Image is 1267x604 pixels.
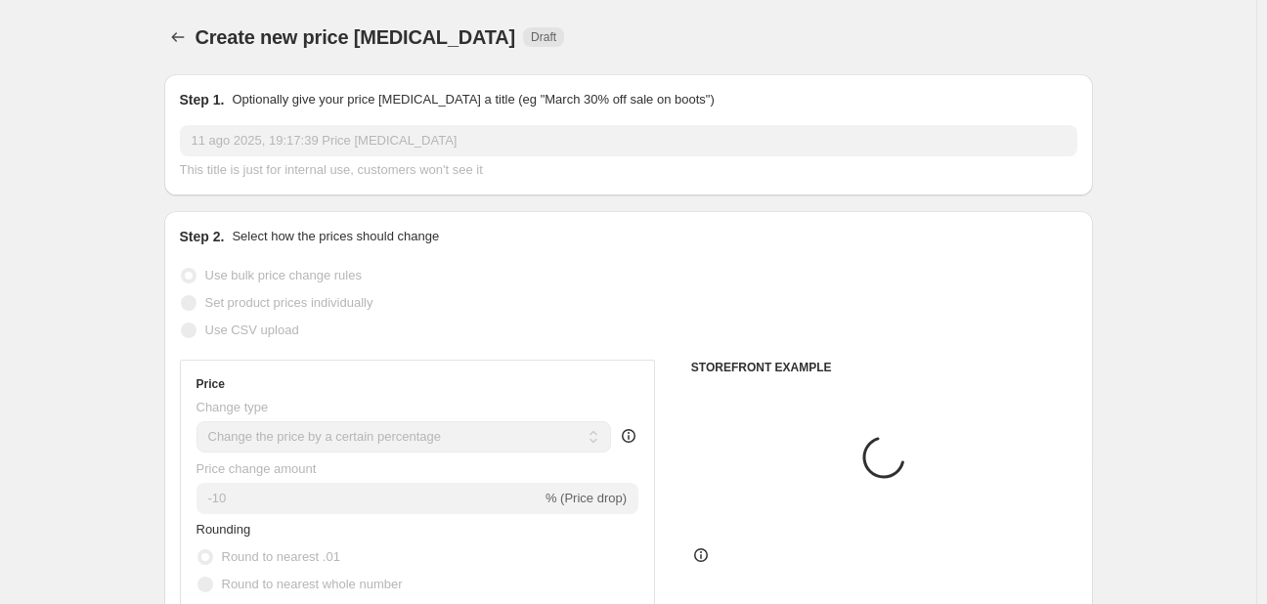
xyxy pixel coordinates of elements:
span: Use CSV upload [205,323,299,337]
h3: Price [197,376,225,392]
div: €53.15 [924,505,963,525]
input: 30% off holiday sale [180,125,1077,156]
input: -15 [197,483,542,514]
span: Draft [531,29,556,45]
span: Placeholder [702,482,774,496]
span: Rounding [197,522,251,537]
p: Select how the prices should change [232,227,439,246]
span: Round to nearest whole number [222,577,403,591]
span: Placeholder [924,482,996,496]
span: Price change amount [197,461,317,476]
span: Create new price [MEDICAL_DATA] [196,26,516,48]
span: % (Price drop) [546,491,627,505]
span: Round to nearest .01 [222,549,340,564]
span: Set product prices individually [205,295,373,310]
span: Use bulk price change rules [205,268,362,282]
div: €59.05 [702,505,741,525]
div: help [619,426,638,446]
strike: €65.61 [749,505,788,525]
span: This title is just for internal use, customers won't see it [180,162,483,177]
button: Price change jobs [164,23,192,51]
h2: Step 1. [180,90,225,109]
strike: €59.05 [971,505,1010,525]
h2: Step 2. [180,227,225,246]
span: Change type [197,400,269,414]
p: Optionally give your price [MEDICAL_DATA] a title (eg "March 30% off sale on boots") [232,90,714,109]
h6: STOREFRONT EXAMPLE [691,360,1077,375]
